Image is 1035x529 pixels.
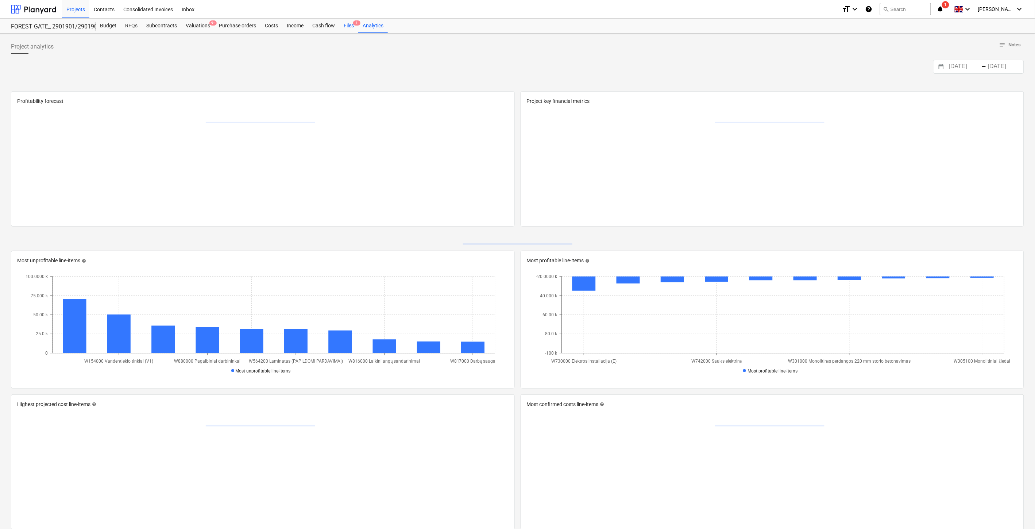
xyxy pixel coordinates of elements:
[999,41,1021,49] span: Notes
[450,359,496,364] tspan: W817000 Darbų sauga
[209,20,217,26] span: 9+
[954,359,1010,364] tspan: W305100 Monolitiniai žiedai
[527,401,1018,408] div: Most confirmed costs line-items
[1015,5,1024,13] i: keyboard_arrow_down
[584,259,590,263] span: help
[978,6,1015,12] span: [PERSON_NAME]
[174,359,240,364] tspan: W880000 Pagalbiniai darbininkai
[36,331,48,336] tspan: 25.0 k
[842,5,851,13] i: format_size
[599,402,605,406] span: help
[181,19,215,33] div: Valuations
[215,19,260,33] a: Purchase orders
[880,3,931,15] button: Search
[942,1,949,8] span: 1
[527,97,1018,105] p: Project key financial metrics
[339,19,358,33] div: Files
[536,274,557,279] tspan: -20.0000 k
[691,359,742,364] tspan: W742000 Saulės elektrinė
[181,19,215,33] a: Valuations9+
[947,62,985,72] input: Start Date
[11,23,87,31] div: FOREST GATE_ 2901901/2901902/2901903
[986,62,1024,72] input: End Date
[982,65,986,69] div: -
[748,368,798,374] span: Most profitable line-items
[883,6,889,12] span: search
[11,42,54,51] span: Project analytics
[17,401,509,408] div: Highest projected cost line-items
[45,351,48,356] tspan: 0
[236,368,291,374] span: Most unprofitable line-items
[851,5,860,13] i: keyboard_arrow_down
[84,359,153,364] tspan: W154000 Vandentiekio tinklai (V1)
[937,5,944,13] i: notifications
[353,20,360,26] span: 1
[545,351,557,356] tspan: -100 k
[339,19,358,33] a: Files1
[121,19,142,33] a: RFQs
[26,274,48,279] tspan: 100.0000 k
[527,257,1018,264] div: Most profitable line-items
[31,293,48,298] tspan: 75.000 k
[142,19,181,33] a: Subcontracts
[935,63,947,71] button: Interact with the calendar and add the check-in date for your trip.
[963,5,972,13] i: keyboard_arrow_down
[999,42,1006,48] span: notes
[539,293,557,298] tspan: -40.000 k
[999,494,1035,529] iframe: Chat Widget
[282,19,308,33] a: Income
[541,312,557,317] tspan: -60.00 k
[865,5,873,13] i: Knowledge base
[17,97,509,105] p: Profitability forecast
[80,259,86,263] span: help
[33,312,48,317] tspan: 50.00 k
[17,257,509,264] div: Most unprofitable line-items
[348,359,420,364] tspan: W816000 Laikini angų sandarinimai
[996,39,1024,51] button: Notes
[90,402,96,406] span: help
[260,19,282,33] a: Costs
[358,19,388,33] a: Analytics
[308,19,339,33] a: Cash flow
[544,331,557,336] tspan: -80.0 k
[788,359,911,364] tspan: W301000 Monolitinės perdangos 220 mm storio betonavimas
[249,359,343,364] tspan: W564200 Laminatas (PAPILDOMI PARDAVIMAI)
[96,19,121,33] a: Budget
[551,359,617,364] tspan: W730000 Elektros instaliacija (E)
